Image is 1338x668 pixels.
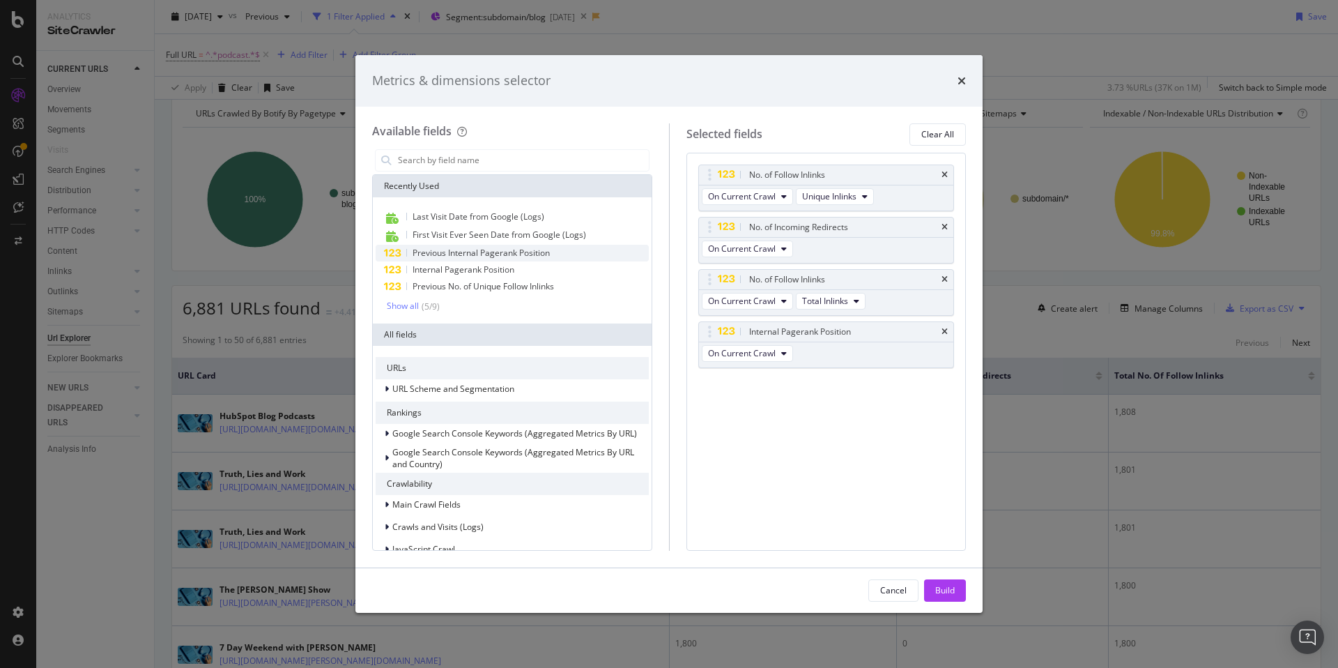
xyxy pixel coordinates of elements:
[909,123,966,146] button: Clear All
[702,241,793,257] button: On Current Crawl
[392,543,455,555] span: JavaScript Crawl
[702,293,793,310] button: On Current Crawl
[392,521,484,533] span: Crawls and Visits (Logs)
[376,402,649,424] div: Rankings
[702,188,793,205] button: On Current Crawl
[376,473,649,495] div: Crawlability
[355,55,983,613] div: modal
[413,211,544,222] span: Last Visit Date from Google (Logs)
[387,301,419,311] div: Show all
[397,150,649,171] input: Search by field name
[698,269,955,316] div: No. of Follow InlinkstimesOn Current CrawlTotal Inlinks
[373,324,652,346] div: All fields
[802,295,848,307] span: Total Inlinks
[413,264,514,275] span: Internal Pagerank Position
[686,126,762,142] div: Selected fields
[749,168,825,182] div: No. of Follow Inlinks
[1291,621,1324,654] div: Open Intercom Messenger
[376,357,649,379] div: URLs
[413,247,550,259] span: Previous Internal Pagerank Position
[413,229,586,241] span: First Visit Ever Seen Date from Google (Logs)
[749,273,825,287] div: No. of Follow Inlinks
[698,217,955,264] div: No. of Incoming RedirectstimesOn Current Crawl
[698,321,955,368] div: Internal Pagerank PositiontimesOn Current Crawl
[958,72,966,90] div: times
[702,345,793,362] button: On Current Crawl
[941,275,948,284] div: times
[413,280,554,292] span: Previous No. of Unique Follow Inlinks
[802,190,856,202] span: Unique Inlinks
[392,446,634,470] span: Google Search Console Keywords (Aggregated Metrics By URL and Country)
[708,347,776,359] span: On Current Crawl
[924,579,966,602] button: Build
[941,171,948,179] div: times
[868,579,918,602] button: Cancel
[372,123,452,139] div: Available fields
[708,190,776,202] span: On Current Crawl
[941,223,948,231] div: times
[392,427,637,439] span: Google Search Console Keywords (Aggregated Metrics By URL)
[880,584,907,596] div: Cancel
[708,295,776,307] span: On Current Crawl
[796,188,874,205] button: Unique Inlinks
[419,301,440,312] div: ( 5 / 9 )
[372,72,551,90] div: Metrics & dimensions selector
[392,499,461,510] span: Main Crawl Fields
[708,243,776,255] span: On Current Crawl
[749,220,848,234] div: No. of Incoming Redirects
[373,175,652,197] div: Recently Used
[392,383,514,395] span: URL Scheme and Segmentation
[921,128,954,140] div: Clear All
[749,325,851,339] div: Internal Pagerank Position
[941,328,948,336] div: times
[935,584,955,596] div: Build
[698,165,955,211] div: No. of Follow InlinkstimesOn Current CrawlUnique Inlinks
[796,293,866,310] button: Total Inlinks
